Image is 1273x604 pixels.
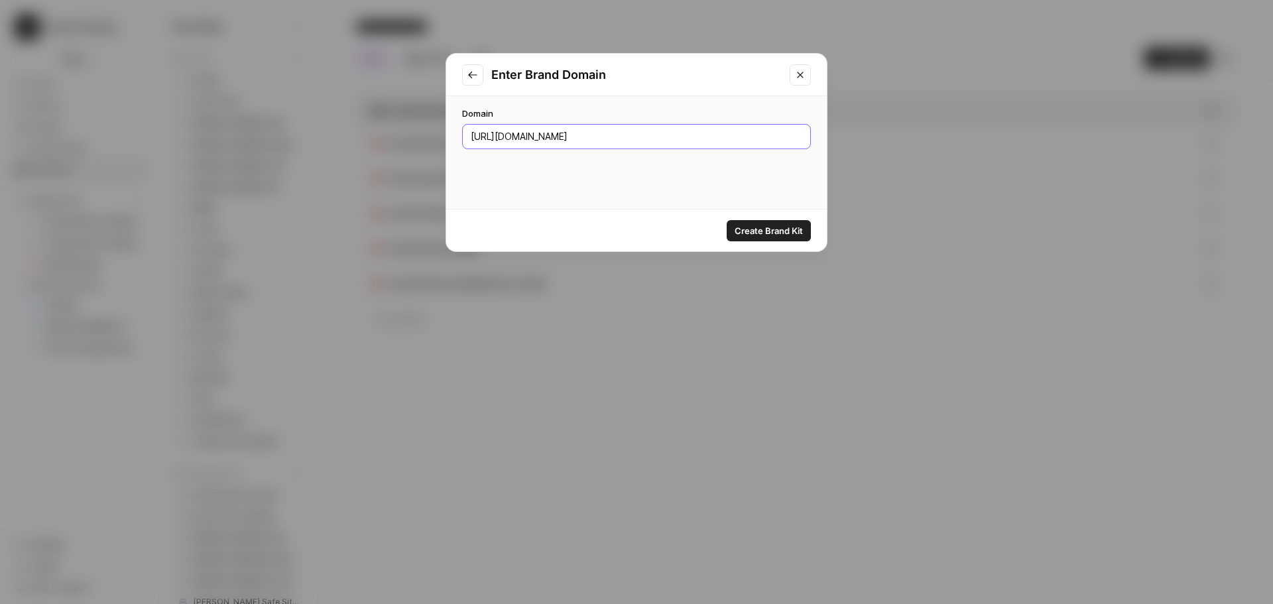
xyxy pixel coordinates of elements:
[790,64,811,86] button: Close modal
[727,220,811,241] button: Create Brand Kit
[462,64,483,86] button: Go to previous step
[462,107,811,120] label: Domain
[471,130,802,143] input: www.example.com
[491,66,782,84] h2: Enter Brand Domain
[735,224,803,237] span: Create Brand Kit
